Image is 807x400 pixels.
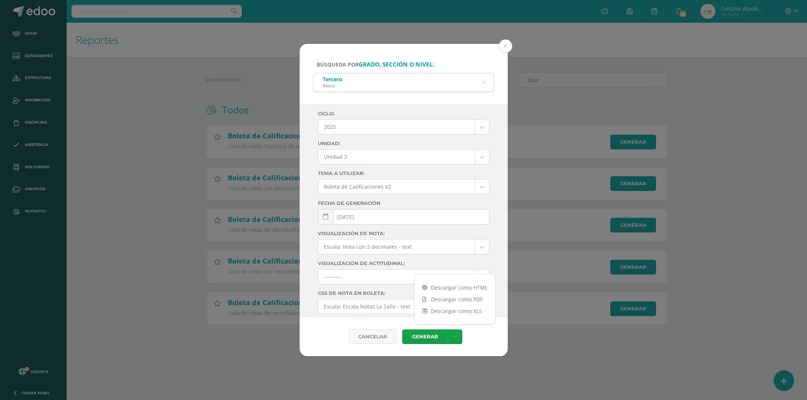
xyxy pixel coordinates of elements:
[324,270,469,284] span: ---------
[318,171,490,176] label: Tema a Utilizar:
[318,231,490,236] label: Visualización de nota:
[318,150,489,164] a: Unidad 3
[415,305,495,317] a: Descargar como XLS
[324,299,469,314] span: Escala: Escala Notas La Salle - text
[318,299,489,314] a: Escala: Escala Notas La Salle - text
[415,282,495,293] a: Descargar como HTML
[324,180,469,194] span: Boleta de Calificaciones V2
[318,180,489,194] a: Boleta de Calificaciones V2
[318,141,490,146] label: Unidad:
[313,73,494,92] input: ej. Primero primaria, etc.
[318,120,489,134] a: 2025
[359,60,434,68] strong: grado, sección o nivel:
[323,76,342,83] div: Tercero
[318,200,490,206] label: Fecha de generación
[348,329,397,344] div: Cancelar
[402,329,448,344] a: Generar
[318,111,490,116] label: Ciclo:
[324,150,469,164] span: Unidad 3
[317,61,434,68] span: Búsqueda por
[318,240,489,254] a: Escala: Nota con 2 decimales - text
[318,209,489,224] input: Fecha de generación
[318,270,489,284] a: ---------
[324,120,469,134] span: 2025
[318,260,490,266] label: Visualización de actitudinal:
[318,290,490,296] label: CSS de nota en boleta:
[324,240,469,254] span: Escala: Nota con 2 decimales - text
[323,83,342,88] div: Básico
[415,293,495,305] a: Descargar como PDF
[499,39,512,53] button: Close (Esc)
